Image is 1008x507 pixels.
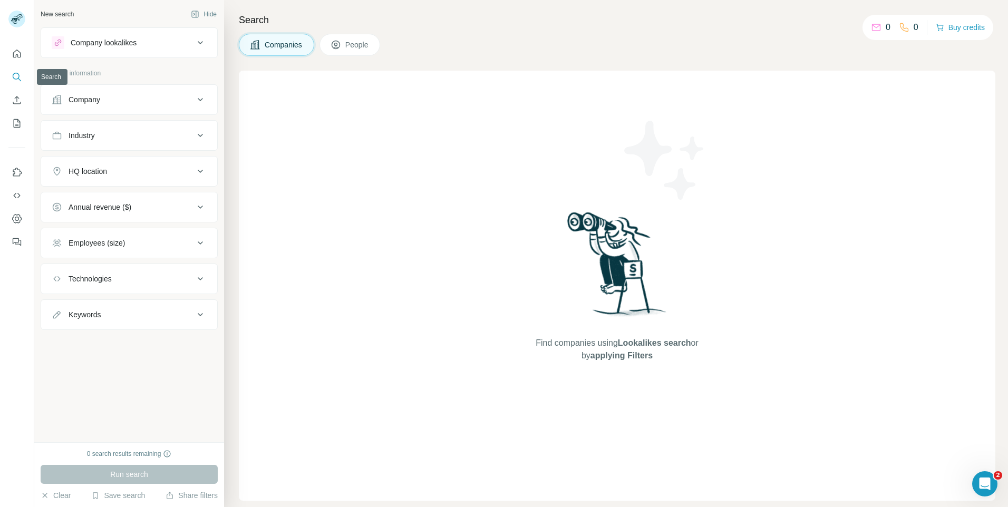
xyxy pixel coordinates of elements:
span: People [345,40,370,50]
img: Avatar [8,11,25,27]
div: HQ location [69,166,107,177]
span: Find companies using or by [532,337,701,362]
button: Use Surfe API [8,186,25,205]
button: Hide [183,6,224,22]
button: Industry [41,123,217,148]
button: Use Surfe on LinkedIn [8,163,25,182]
button: Quick start [8,44,25,63]
button: Keywords [41,302,217,327]
button: Enrich CSV [8,91,25,110]
span: Lookalikes search [618,338,691,347]
button: Clear [41,490,71,501]
span: 2 [994,471,1002,480]
div: 0 search results remaining [87,449,172,459]
button: Save search [91,490,145,501]
button: Search [8,67,25,86]
p: Company information [41,69,218,78]
button: Dashboard [8,209,25,228]
h4: Search [239,13,995,27]
p: 0 [886,21,890,34]
button: Company lookalikes [41,30,217,55]
iframe: Intercom live chat [972,471,997,496]
button: HQ location [41,159,217,184]
span: applying Filters [590,351,653,360]
button: My lists [8,114,25,133]
span: Companies [265,40,303,50]
div: Annual revenue ($) [69,202,131,212]
div: Employees (size) [69,238,125,248]
button: Feedback [8,232,25,251]
button: Buy credits [936,20,985,35]
div: Industry [69,130,95,141]
button: Technologies [41,266,217,291]
div: Keywords [69,309,101,320]
button: Employees (size) [41,230,217,256]
div: Company lookalikes [71,37,137,48]
button: Share filters [166,490,218,501]
div: Company [69,94,100,105]
div: Technologies [69,274,112,284]
div: New search [41,9,74,19]
button: Company [41,87,217,112]
p: 0 [914,21,918,34]
img: Surfe Illustration - Woman searching with binoculars [563,209,672,327]
button: Annual revenue ($) [41,194,217,220]
img: Surfe Illustration - Stars [617,113,712,208]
